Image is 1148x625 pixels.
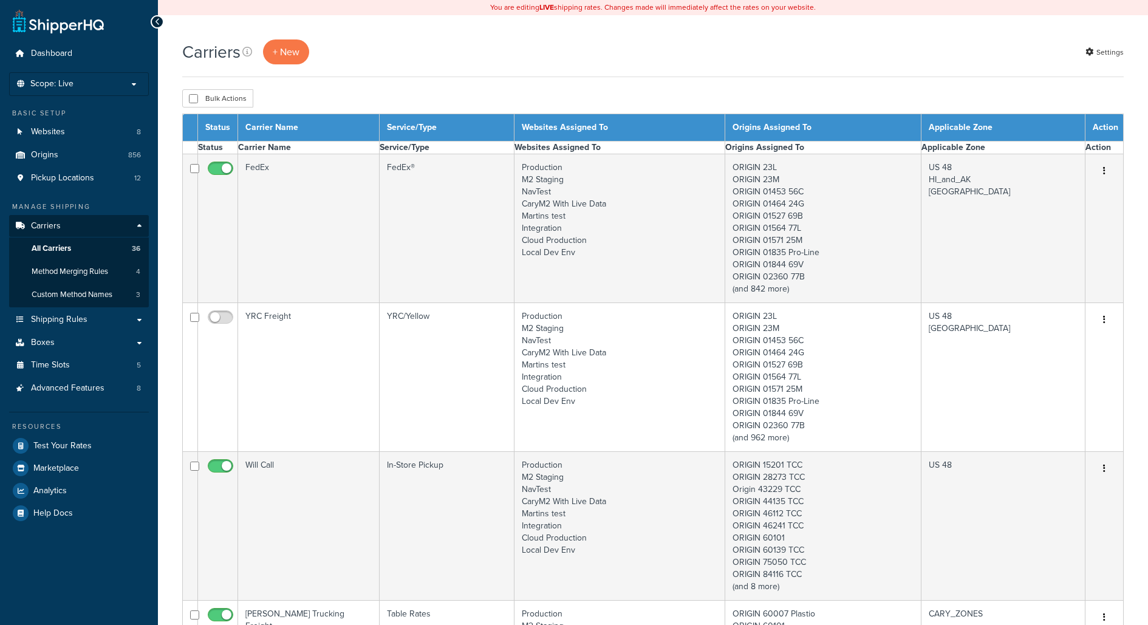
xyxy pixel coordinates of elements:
[379,142,514,154] th: Service/Type
[9,332,149,354] a: Boxes
[9,215,149,307] li: Carriers
[31,127,65,137] span: Websites
[9,309,149,331] a: Shipping Rules
[13,9,104,33] a: ShipperHQ Home
[182,40,241,64] h1: Carriers
[725,142,921,154] th: Origins Assigned To
[1085,114,1124,142] th: Action
[514,142,725,154] th: Websites Assigned To
[514,154,725,303] td: Production M2 Staging NavTest CaryM2 With Live Data Martins test Integration Cloud Production Loc...
[9,502,149,524] a: Help Docs
[137,127,141,137] span: 8
[31,338,55,348] span: Boxes
[198,142,238,154] th: Status
[33,508,73,519] span: Help Docs
[238,303,380,452] td: YRC Freight
[379,303,514,452] td: YRC/Yellow
[725,303,921,452] td: ORIGIN 23L ORIGIN 23M ORIGIN 01453 56C ORIGIN 01464 24G ORIGIN 01527 69B ORIGIN 01564 77L ORIGIN ...
[33,486,67,496] span: Analytics
[9,237,149,260] li: All Carriers
[238,114,380,142] th: Carrier Name
[31,173,94,183] span: Pickup Locations
[31,49,72,59] span: Dashboard
[132,244,140,254] span: 36
[921,303,1085,452] td: US 48 [GEOGRAPHIC_DATA]
[33,441,92,451] span: Test Your Rates
[9,202,149,212] div: Manage Shipping
[539,2,554,13] b: LIVE
[9,480,149,502] a: Analytics
[514,114,725,142] th: Websites Assigned To
[128,150,141,160] span: 856
[9,121,149,143] li: Websites
[9,121,149,143] a: Websites 8
[9,284,149,306] a: Custom Method Names 3
[31,360,70,371] span: Time Slots
[136,290,140,300] span: 3
[921,154,1085,303] td: US 48 HI_and_AK [GEOGRAPHIC_DATA]
[30,79,73,89] span: Scope: Live
[31,383,104,394] span: Advanced Features
[33,463,79,474] span: Marketplace
[137,360,141,371] span: 5
[725,154,921,303] td: ORIGIN 23L ORIGIN 23M ORIGIN 01453 56C ORIGIN 01464 24G ORIGIN 01527 69B ORIGIN 01564 77L ORIGIN ...
[9,261,149,283] li: Method Merging Rules
[514,452,725,601] td: Production M2 Staging NavTest CaryM2 With Live Data Martins test Integration Cloud Production Loc...
[32,267,108,277] span: Method Merging Rules
[379,154,514,303] td: FedEx®
[9,144,149,166] a: Origins 856
[31,221,61,231] span: Carriers
[238,452,380,601] td: Will Call
[921,142,1085,154] th: Applicable Zone
[31,315,87,325] span: Shipping Rules
[9,354,149,377] li: Time Slots
[921,114,1085,142] th: Applicable Zone
[725,114,921,142] th: Origins Assigned To
[198,114,238,142] th: Status
[514,303,725,452] td: Production M2 Staging NavTest CaryM2 With Live Data Martins test Integration Cloud Production Loc...
[9,457,149,479] a: Marketplace
[9,261,149,283] a: Method Merging Rules 4
[379,452,514,601] td: In-Store Pickup
[921,452,1085,601] td: US 48
[1085,142,1124,154] th: Action
[238,154,380,303] td: FedEx
[32,290,112,300] span: Custom Method Names
[32,244,71,254] span: All Carriers
[9,435,149,457] a: Test Your Rates
[9,377,149,400] a: Advanced Features 8
[9,43,149,65] a: Dashboard
[134,173,141,183] span: 12
[9,144,149,166] li: Origins
[9,167,149,190] li: Pickup Locations
[9,167,149,190] a: Pickup Locations 12
[137,383,141,394] span: 8
[9,284,149,306] li: Custom Method Names
[379,114,514,142] th: Service/Type
[9,354,149,377] a: Time Slots 5
[1085,44,1124,61] a: Settings
[9,108,149,118] div: Basic Setup
[9,377,149,400] li: Advanced Features
[182,89,253,108] button: Bulk Actions
[725,452,921,601] td: ORIGIN 15201 TCC ORIGIN 28273 TCC Origin 43229 TCC ORIGIN 44135 TCC ORIGIN 46112 TCC ORIGIN 46241...
[31,150,58,160] span: Origins
[263,39,309,64] a: + New
[9,215,149,237] a: Carriers
[9,422,149,432] div: Resources
[9,237,149,260] a: All Carriers 36
[238,142,380,154] th: Carrier Name
[136,267,140,277] span: 4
